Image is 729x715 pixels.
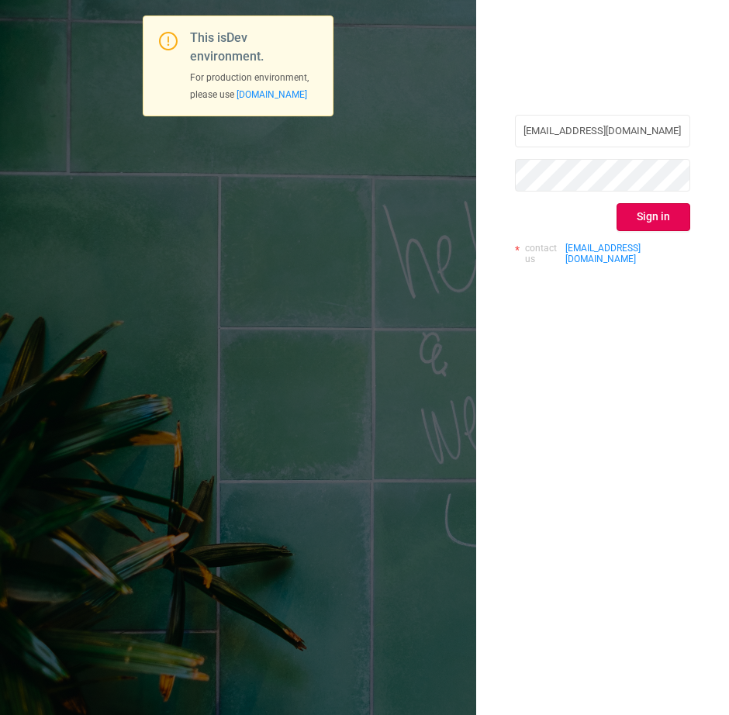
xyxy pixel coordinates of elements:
a: [EMAIL_ADDRESS][DOMAIN_NAME] [565,243,690,265]
a: [DOMAIN_NAME] [237,89,307,100]
button: Sign in [617,203,690,231]
span: This is Dev environment. [190,30,264,64]
i: icon: exclamation-circle [159,32,178,50]
span: contact us [525,243,563,265]
span: For production environment, please use [190,72,309,100]
input: Username [515,115,690,147]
